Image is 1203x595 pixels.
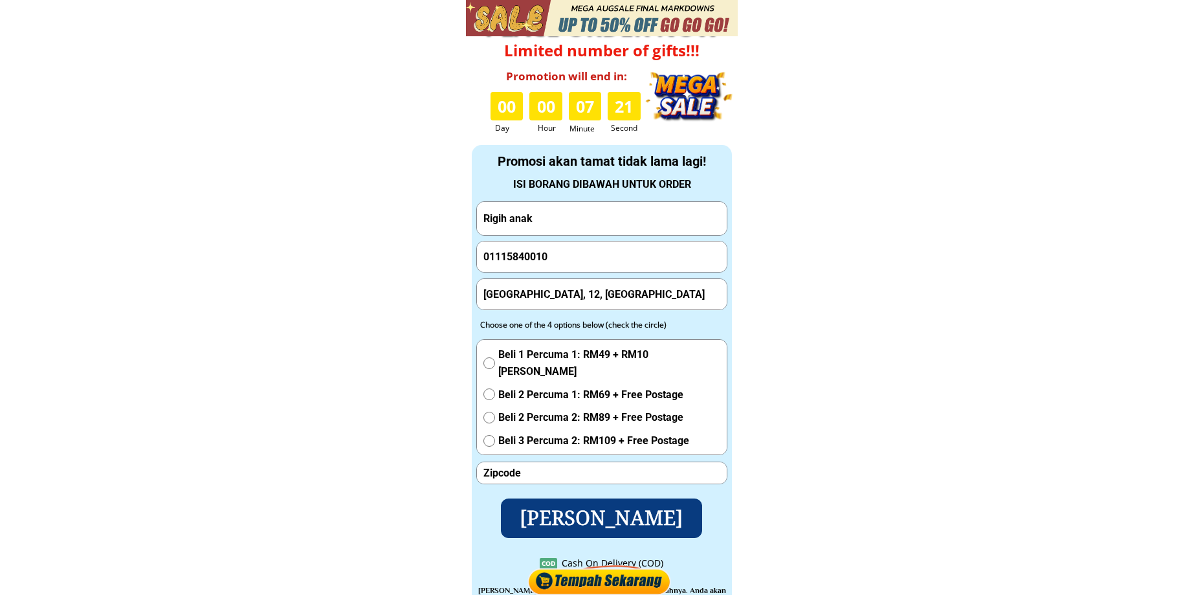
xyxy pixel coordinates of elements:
div: Promosi akan tamat tidak lama lagi! [472,151,731,172]
span: Beli 2 Percuma 1: RM69 + Free Postage [498,387,720,403]
h4: Limited number of gifts!!! [487,41,716,60]
span: Beli 3 Percuma 2: RM109 + Free Postage [498,432,720,449]
div: ISI BORANG DIBAWAH UNTUK ORDER [472,176,731,193]
h3: Minute [569,122,605,135]
input: Address(Ex: 52 Jalan Wirawati 7, Maluri, 55100 Kuala Lumpur) [480,279,723,309]
input: Your Full Name/ Nama Penuh [480,202,723,235]
h3: Day [495,122,528,134]
h3: Second [611,122,643,134]
input: Phone Number/ Nombor Telefon [480,241,723,273]
span: Beli 1 Percuma 1: RM49 + RM10 [PERSON_NAME] [498,346,720,379]
div: Choose one of the 4 options below (check the circle) [480,319,699,331]
div: Cash On Delivery (COD) [562,556,663,570]
h3: Hour [538,122,565,134]
h3: Promotion will end in: [492,67,641,85]
input: Zipcode [480,462,723,484]
span: Beli 2 Percuma 2: RM89 + Free Postage [498,409,720,426]
p: [PERSON_NAME] [500,498,702,537]
h3: COD [540,558,557,568]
